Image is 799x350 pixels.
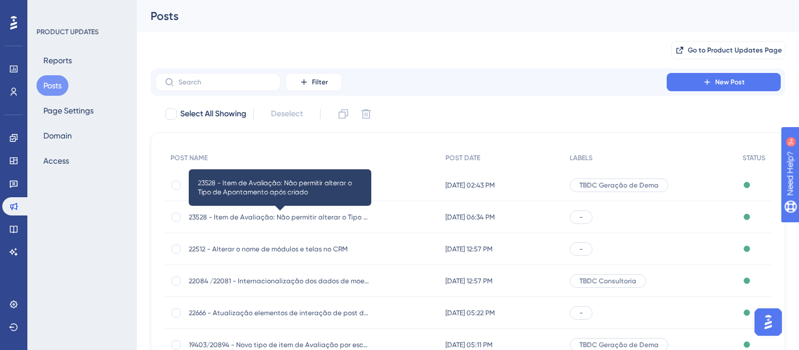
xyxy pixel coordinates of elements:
[312,78,328,87] span: Filter
[189,308,371,318] span: 22666 - Atualização elementos de interação de post da Timeline
[151,8,757,24] div: Posts
[36,150,76,171] button: Access
[36,27,99,36] div: PRODUCT UPDATES
[751,305,785,339] iframe: UserGuiding AI Assistant Launcher
[667,73,781,91] button: New Post
[36,100,100,121] button: Page Settings
[715,78,745,87] span: New Post
[271,107,303,121] span: Deselect
[36,125,79,146] button: Domain
[570,153,593,162] span: LABELS
[285,73,342,91] button: Filter
[27,3,71,17] span: Need Help?
[445,308,495,318] span: [DATE] 05:22 PM
[445,276,493,286] span: [DATE] 12:57 PM
[189,213,371,222] span: 23528 - Item de Avaliação: Não permitir alterar o Tipo de Apontamento após criado
[445,245,493,254] span: [DATE] 12:57 PM
[189,340,371,349] span: 19403/20894 - Novo tipo de item de Avaliação por escala
[36,75,68,96] button: Posts
[198,178,362,197] span: 23528 - Item de Avaliação: Não permitir alterar o Tipo de Apontamento após criado
[579,213,583,222] span: -
[579,340,659,349] span: TBDC Geração de Dema
[445,181,495,190] span: [DATE] 02:43 PM
[171,153,208,162] span: POST NAME
[579,276,636,286] span: TBDC Consultoria
[189,276,371,286] span: 22084 /22081 - Internacionalização dos dados de moeda, área e densidade de plantio
[36,50,79,71] button: Reports
[743,153,765,162] span: STATUS
[671,41,785,59] button: Go to Product Updates Page
[180,107,246,121] span: Select All Showing
[688,46,782,55] span: Go to Product Updates Page
[445,153,480,162] span: POST DATE
[579,308,583,318] span: -
[445,340,493,349] span: [DATE] 05:11 PM
[445,213,495,222] span: [DATE] 06:34 PM
[261,104,313,124] button: Deselect
[579,245,583,254] span: -
[579,181,659,190] span: TBDC Geração de Dema
[189,245,371,254] span: 22512 - Alterar o nome de módulos e telas no CRM
[179,78,271,86] input: Search
[78,6,84,15] div: 9+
